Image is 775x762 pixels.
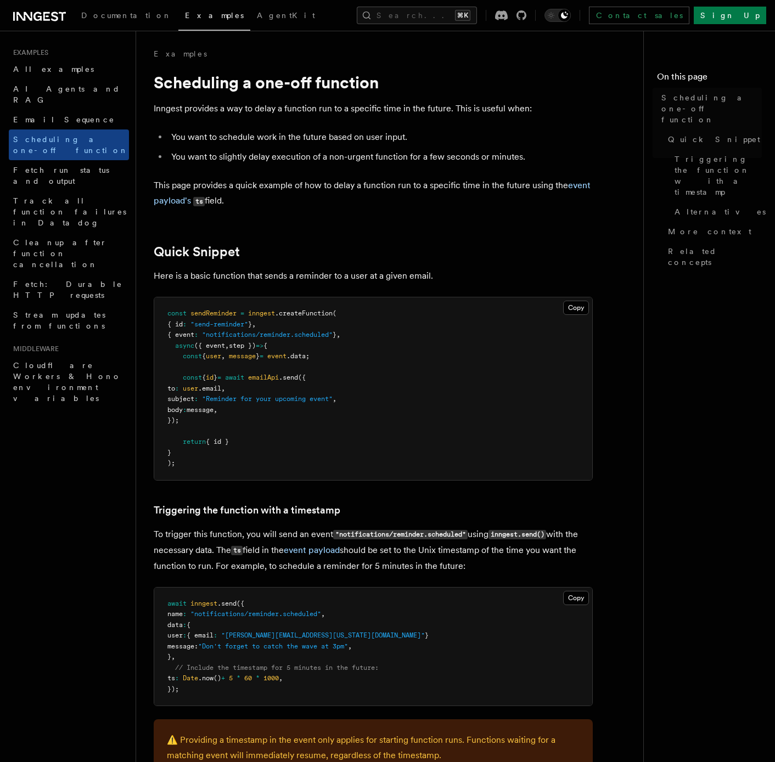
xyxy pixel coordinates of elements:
span: message [187,406,214,414]
span: , [333,395,336,403]
a: Email Sequence [9,110,129,129]
span: user [183,385,198,392]
h4: On this page [657,70,762,88]
span: + [221,674,225,682]
span: await [167,600,187,607]
span: user [167,631,183,639]
code: inngest.send() [488,530,546,539]
p: Here is a basic function that sends a reminder to a user at a given email. [154,268,593,284]
span: Quick Snippet [668,134,760,145]
span: { id [167,320,183,328]
span: message [229,352,256,360]
a: Triggering the function with a timestamp [154,503,340,518]
span: Date [183,674,198,682]
span: id [206,374,214,381]
span: ); [167,459,175,467]
span: { [202,374,206,381]
span: step }) [229,342,256,349]
span: 60 [244,674,252,682]
p: To trigger this function, you will send an event using with the necessary data. The field in the ... [154,527,593,574]
span: "notifications/reminder.scheduled" [202,331,333,338]
span: inngest [190,600,217,607]
span: , [225,342,229,349]
span: user [206,352,221,360]
a: Examples [178,3,250,31]
span: Middleware [9,345,59,353]
span: "notifications/reminder.scheduled" [190,610,321,618]
span: ( [333,309,336,317]
span: .now [198,674,214,682]
span: : [175,385,179,392]
span: { id } [206,438,229,445]
span: ts [167,674,175,682]
span: = [260,352,263,360]
span: } [425,631,429,639]
span: }); [167,416,179,424]
span: : [194,331,198,338]
a: All examples [9,59,129,79]
span: 5 [229,674,233,682]
span: }); [167,685,179,693]
span: } [167,449,171,456]
a: Scheduling a one-off function [657,88,762,129]
a: Quick Snippet [154,244,240,259]
span: await [225,374,244,381]
a: Alternatives [670,202,762,222]
span: Email Sequence [13,115,115,124]
span: } [248,320,252,328]
a: Fetch run status and output [9,160,129,191]
span: : [194,395,198,403]
h1: Scheduling a one-off function [154,72,593,92]
span: Examples [9,48,48,57]
code: ts [193,197,205,206]
span: Triggering the function with a timestamp [675,154,762,197]
span: Cloudflare Workers & Hono environment variables [13,361,121,403]
span: const [183,352,202,360]
span: Alternatives [675,206,766,217]
span: Track all function failures in Datadog [13,196,126,227]
span: All examples [13,65,94,74]
span: , [321,610,325,618]
span: { [187,621,190,629]
p: This page provides a quick example of how to delay a function run to a specific time in the futur... [154,178,593,209]
span: to [167,385,175,392]
span: sendReminder [190,309,237,317]
span: Scheduling a one-off function [661,92,762,125]
span: return [183,438,206,445]
a: Scheduling a one-off function [9,129,129,160]
a: AgentKit [250,3,322,30]
span: : [175,674,179,682]
span: ({ event [194,342,225,349]
code: "notifications/reminder.scheduled" [333,530,468,539]
a: event payload [284,545,340,555]
span: Fetch run status and output [13,166,109,185]
span: data [167,621,183,629]
li: You want to schedule work in the future based on user input. [168,129,593,145]
span: 1000 [263,674,279,682]
button: Copy [563,591,589,605]
span: : [183,621,187,629]
span: message: [167,642,198,650]
a: Documentation [75,3,178,30]
span: AI Agents and RAG [13,84,120,104]
span: , [279,674,283,682]
a: Quick Snippet [664,129,762,149]
span: "[PERSON_NAME][EMAIL_ADDRESS][US_STATE][DOMAIN_NAME]" [221,631,425,639]
span: , [221,385,225,392]
span: .send [279,374,298,381]
span: emailApi [248,374,279,381]
span: , [336,331,340,338]
span: name [167,610,183,618]
span: "Don't forget to catch the wave at 3pm" [198,642,348,650]
span: Related concepts [668,246,762,268]
a: Cleanup after function cancellation [9,233,129,274]
span: body [167,406,183,414]
span: .createFunction [275,309,333,317]
a: Track all function failures in Datadog [9,191,129,233]
li: You want to slightly delay execution of a non-urgent function for a few seconds or minutes. [168,149,593,165]
span: , [348,642,352,650]
code: ts [231,546,243,555]
span: Fetch: Durable HTTP requests [13,280,122,300]
button: Search...⌘K [357,7,477,24]
span: { [263,342,267,349]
